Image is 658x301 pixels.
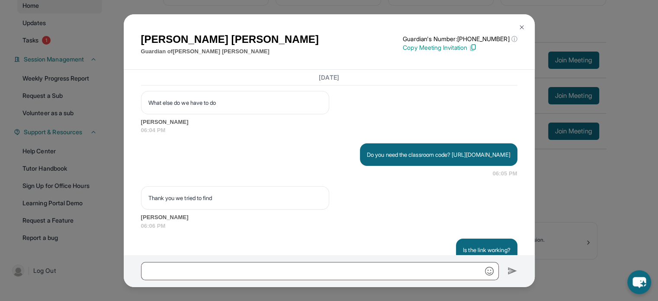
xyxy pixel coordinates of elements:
[485,267,494,275] img: Emoji
[141,126,517,135] span: 06:04 PM
[403,43,517,52] p: Copy Meeting Invitation
[518,24,525,31] img: Close Icon
[141,213,517,222] span: [PERSON_NAME]
[141,47,319,56] p: Guardian of [PERSON_NAME] [PERSON_NAME]
[463,246,510,254] p: Is the link working?
[148,194,322,202] p: Thank you we tried to find
[141,32,319,47] h1: [PERSON_NAME] [PERSON_NAME]
[511,35,517,43] span: ⓘ
[141,73,517,82] h3: [DATE]
[148,98,322,107] p: What else do we have to do
[627,270,651,294] button: chat-button
[141,118,517,126] span: [PERSON_NAME]
[493,169,517,178] span: 06:05 PM
[367,150,510,159] p: Do you need the classroom code? [URL][DOMAIN_NAME]
[403,35,517,43] p: Guardian's Number: [PHONE_NUMBER]
[141,222,517,230] span: 06:06 PM
[469,44,477,52] img: Copy Icon
[507,266,517,276] img: Send icon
